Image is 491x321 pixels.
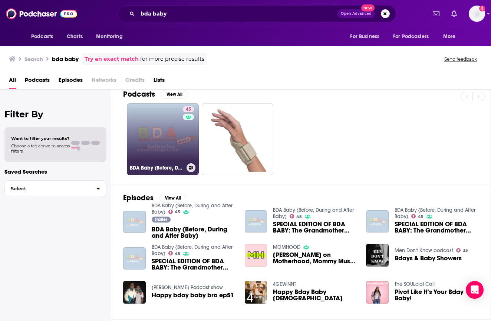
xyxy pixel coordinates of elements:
a: BDA Baby (Before, During and After Baby) [152,226,236,239]
img: SPECIAL EDITION OF BDA BABY: The Grandmother Project: Team2Moms, and their mothers, Sharon & Zoraida [123,247,146,270]
a: Lists [154,74,165,89]
span: For Business [350,31,379,42]
span: Open Advanced [341,12,372,16]
a: 45 [168,210,181,214]
a: PodcastsView All [123,90,188,99]
button: Open AdvancedNew [337,9,375,18]
a: BDA Baby (Before, During and After Baby) [152,244,233,257]
button: open menu [345,30,389,44]
a: Happy Bday Baby Jesus [273,289,357,301]
img: Pivot Like It’s Your Bday Baby! [366,281,389,304]
a: 4GEWINNT [273,281,296,287]
button: View All [161,90,188,99]
a: Pivot Like It’s Your Bday Baby! [395,289,479,301]
span: Logged in as maria_elle [469,6,485,22]
a: Podcasts [25,74,50,89]
h2: Podcasts [123,90,155,99]
button: Select [4,180,106,197]
span: 45 [175,252,180,255]
span: Monitoring [96,31,122,42]
span: Trailer [155,217,167,222]
a: BDA Baby (Before, During and After Baby) [395,207,475,220]
a: 45 [183,106,194,112]
span: For Podcasters [393,31,429,42]
span: Podcasts [31,31,53,42]
a: Keezy Hardaway Podcast show [152,284,223,291]
span: Want to filter your results? [11,136,70,141]
span: Networks [92,74,116,89]
a: MOMHOOD [273,244,300,250]
span: 45 [175,210,180,214]
a: 45 [290,214,302,218]
span: 45 [296,215,302,218]
span: [PERSON_NAME] on Motherhood, Mommy Must Haves and Her IG LIVE Show BDA BABY [273,252,357,264]
a: 45BDA Baby (Before, During and After Baby) [127,103,199,175]
a: SPECIAL EDITION OF BDA BABY: The Grandmother Project: Gayle King and her daughter, Kirby [245,210,267,233]
a: The SOULcial Call [395,281,435,287]
div: Open Intercom Messenger [466,281,484,299]
img: Happy Bday Baby Jesus [245,281,267,304]
span: Choose a tab above to access filters. [11,143,70,154]
h2: Episodes [123,193,154,203]
img: KATHERINE SCHWARZENEGGER on Motherhood, Mommy Must Haves and Her IG LIVE Show BDA BABY [245,244,267,267]
input: Search podcasts, credits, & more... [138,8,337,20]
a: Charts [62,30,87,44]
button: open menu [91,30,132,44]
a: Bdays & Baby Showers [395,255,462,261]
a: Show notifications dropdown [448,7,460,20]
img: Bdays & Baby Showers [366,244,389,267]
h3: BDA Baby (Before, During and After Baby) [130,165,184,171]
span: Credits [125,74,145,89]
a: KATHERINE SCHWARZENEGGER on Motherhood, Mommy Must Haves and Her IG LIVE Show BDA BABY [273,252,357,264]
a: SPECIAL EDITION OF BDA BABY: The Grandmother Project: Pia Baroncini and her mother, Margit Arrobio [395,221,479,234]
span: SPECIAL EDITION OF BDA BABY: The Grandmother Project: [PERSON_NAME] and her mother, [PERSON_NAME] [395,221,479,234]
a: 33 [456,248,468,253]
a: BDA Baby (Before, During and After Baby) [152,203,233,215]
a: Show notifications dropdown [430,7,442,20]
a: Episodes [59,74,83,89]
img: User Profile [469,6,485,22]
p: Saved Searches [4,168,106,175]
span: Happy Bday Baby [DEMOGRAPHIC_DATA] [273,289,357,301]
a: Try an exact match [85,55,139,63]
span: SPECIAL EDITION OF BDA BABY: The Grandmother Project: Team2Moms, and their mothers, [PERSON_NAME]... [152,258,236,271]
a: SPECIAL EDITION OF BDA BABY: The Grandmother Project: Team2Moms, and their mothers, Sharon & Zoraida [152,258,236,271]
img: Podchaser - Follow, Share and Rate Podcasts [6,7,77,21]
a: BDA Baby (Before, During and After Baby) [273,207,354,220]
img: SPECIAL EDITION OF BDA BABY: The Grandmother Project: Pia Baroncini and her mother, Margit Arrobio [366,210,389,233]
img: BDA Baby (Before, During and After Baby) [123,211,146,233]
a: Happy bday baby bro ep51 [123,281,146,304]
a: All [9,74,16,89]
h2: Filter By [4,109,106,120]
h3: bda baby [52,56,79,63]
a: 45 [411,214,424,218]
button: open menu [26,30,63,44]
button: View All [159,194,186,203]
span: 45 [418,215,424,218]
button: open menu [438,30,465,44]
button: Send feedback [442,56,479,62]
span: for more precise results [140,55,204,63]
button: Show profile menu [469,6,485,22]
span: New [361,4,375,11]
span: Select [5,186,90,191]
span: SPECIAL EDITION OF BDA BABY: The Grandmother Project: [PERSON_NAME] and her daughter, [PERSON_NAME] [273,221,357,234]
a: 45 [168,251,181,255]
span: 33 [463,249,468,252]
svg: Add a profile image [479,6,485,11]
a: Happy bday baby bro ep51 [152,292,234,298]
